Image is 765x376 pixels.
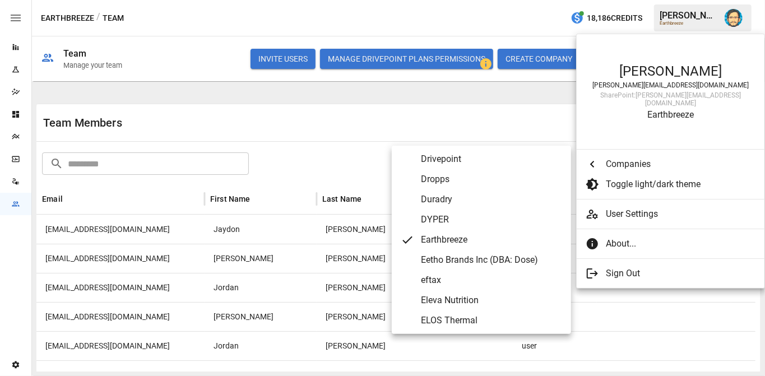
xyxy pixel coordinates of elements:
span: Toggle light/dark theme [606,178,747,191]
span: Eleva Nutrition [421,294,562,307]
div: SharePoint: [PERSON_NAME][EMAIL_ADDRESS][DOMAIN_NAME] [588,91,753,107]
span: Duradry [421,193,562,206]
span: About... [606,237,747,250]
div: [PERSON_NAME][EMAIL_ADDRESS][DOMAIN_NAME] [588,81,753,89]
span: Dropps [421,173,562,186]
span: Eetho Brands Inc (DBA: Dose) [421,253,562,267]
span: DYPER [421,213,562,226]
span: Sign Out [606,267,747,280]
span: Drivepoint [421,152,562,166]
span: eftax [421,273,562,287]
div: [PERSON_NAME] [588,63,753,79]
span: Earthbreeze [421,233,562,247]
span: Companies [606,157,747,171]
span: User Settings [606,207,755,221]
div: Earthbreeze [588,109,753,120]
span: ELOS Thermal [421,314,562,327]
